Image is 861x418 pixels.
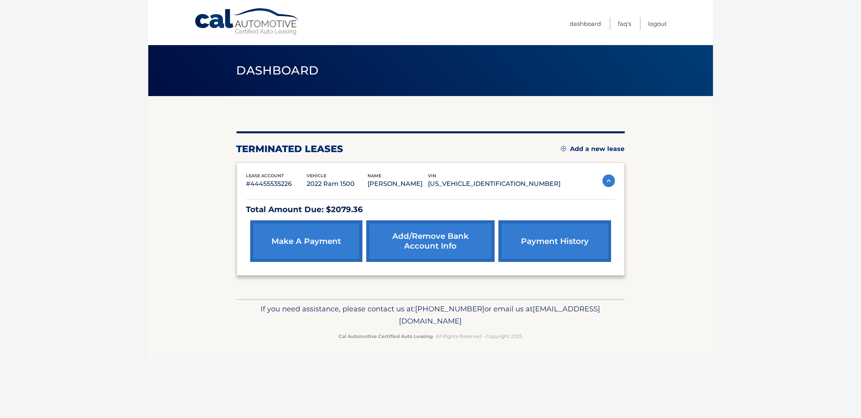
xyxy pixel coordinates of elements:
[648,17,667,30] a: Logout
[428,178,561,189] p: [US_VEHICLE_IDENTIFICATION_NUMBER]
[603,174,615,187] img: accordion-active.svg
[561,145,625,153] a: Add a new lease
[415,304,485,313] span: [PHONE_NUMBER]
[499,220,611,262] a: payment history
[246,173,284,178] span: lease account
[237,63,319,78] span: Dashboard
[339,333,433,339] strong: Cal Automotive Certified Auto Leasing
[366,220,495,262] a: Add/Remove bank account info
[618,17,632,30] a: FAQ's
[307,178,368,189] p: 2022 Ram 1500
[307,173,326,178] span: vehicle
[246,178,307,189] p: #44455535226
[570,17,601,30] a: Dashboard
[242,303,620,328] p: If you need assistance, please contact us at: or email us at
[194,8,300,36] a: Cal Automotive
[428,173,437,178] span: vin
[368,173,381,178] span: name
[368,178,428,189] p: [PERSON_NAME]
[242,332,620,340] p: - All Rights Reserved - Copyright 2025
[246,203,615,216] p: Total Amount Due: $2079.36
[237,143,344,155] h2: terminated leases
[250,220,362,262] a: make a payment
[561,146,566,151] img: add.svg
